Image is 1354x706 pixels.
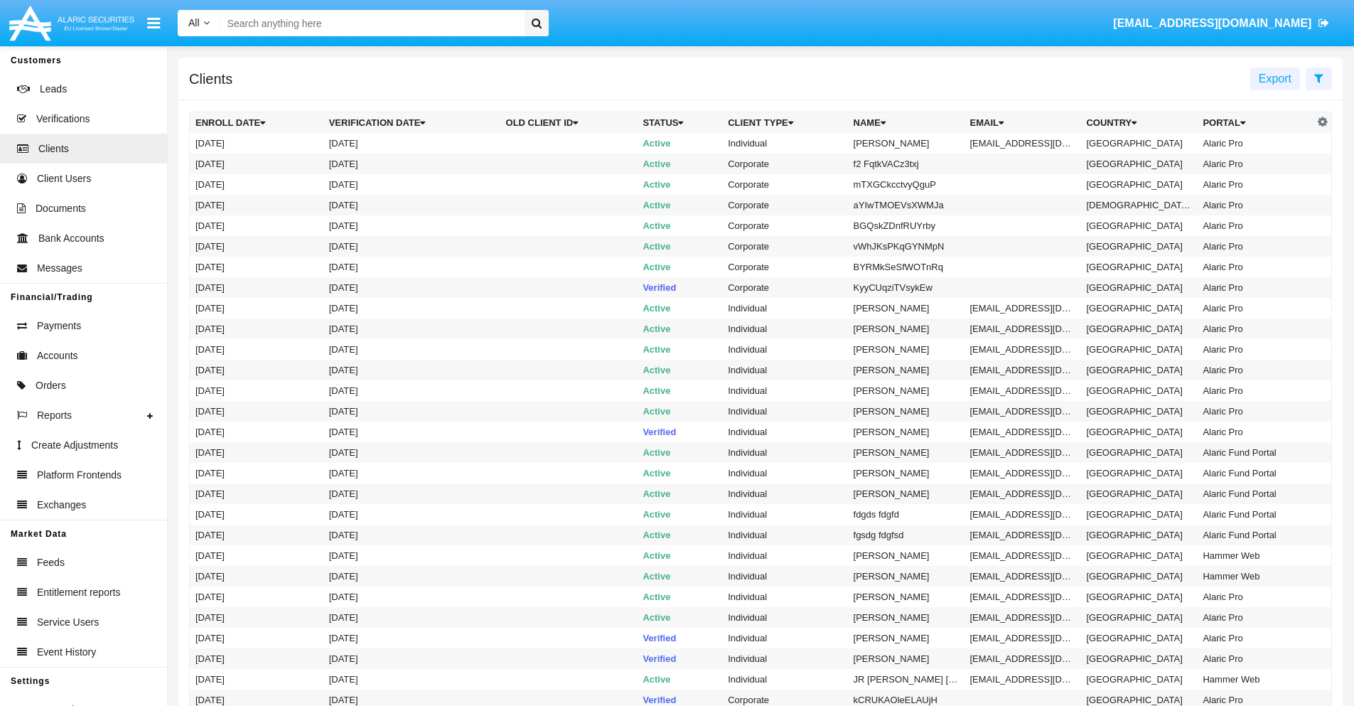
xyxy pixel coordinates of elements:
td: [PERSON_NAME] [848,339,965,360]
td: Alaric Pro [1197,215,1313,236]
td: [DATE] [323,648,500,669]
td: Active [637,504,722,525]
span: Entitlement reports [37,585,121,600]
td: Individual [722,298,847,319]
td: [DATE] [323,463,500,483]
td: [DATE] [190,525,323,545]
td: Corporate [722,215,847,236]
td: Alaric Pro [1197,174,1313,195]
td: [DATE] [190,133,323,154]
input: Search [220,10,520,36]
td: [DATE] [323,174,500,195]
td: Verified [637,648,722,669]
td: [DATE] [190,463,323,483]
td: Alaric Pro [1197,360,1313,380]
td: fdgds fdgfd [848,504,965,525]
button: Export [1250,68,1300,90]
td: [DATE] [323,504,500,525]
td: Individual [722,401,847,422]
td: Active [637,257,722,277]
td: [GEOGRAPHIC_DATA] [1080,360,1197,380]
td: [GEOGRAPHIC_DATA] [1080,154,1197,174]
td: Active [637,442,722,463]
td: Active [637,319,722,339]
td: [DATE] [323,339,500,360]
td: [EMAIL_ADDRESS][DOMAIN_NAME] [965,587,1081,607]
td: [EMAIL_ADDRESS][DOMAIN_NAME] [965,483,1081,504]
td: [DATE] [323,422,500,442]
td: [DATE] [323,133,500,154]
td: [DATE] [323,483,500,504]
td: Active [637,236,722,257]
td: [EMAIL_ADDRESS][DOMAIN_NAME] [965,525,1081,545]
td: Alaric Pro [1197,195,1313,215]
td: [DATE] [190,566,323,587]
td: [PERSON_NAME] [848,587,965,607]
td: Active [637,545,722,566]
td: [GEOGRAPHIC_DATA] [1080,525,1197,545]
td: [DATE] [190,195,323,215]
td: [GEOGRAPHIC_DATA] [1080,545,1197,566]
td: Individual [722,133,847,154]
td: Active [637,525,722,545]
a: [EMAIL_ADDRESS][DOMAIN_NAME] [1107,4,1336,43]
span: Platform Frontends [37,468,122,483]
td: [DATE] [190,339,323,360]
td: [PERSON_NAME] [848,360,965,380]
td: [DATE] [323,607,500,628]
td: Corporate [722,154,847,174]
td: [DATE] [190,277,323,298]
th: Email [965,112,1081,134]
td: Alaric Pro [1197,607,1313,628]
td: Active [637,669,722,690]
td: [GEOGRAPHIC_DATA] [1080,236,1197,257]
td: Alaric Pro [1197,298,1313,319]
td: [DATE] [323,380,500,401]
td: [DATE] [190,628,323,648]
td: Alaric Pro [1197,587,1313,607]
td: Alaric Pro [1197,380,1313,401]
td: [DATE] [190,298,323,319]
td: [PERSON_NAME] [848,298,965,319]
td: Corporate [722,277,847,298]
td: Alaric Pro [1197,648,1313,669]
td: Active [637,607,722,628]
td: [GEOGRAPHIC_DATA] [1080,215,1197,236]
span: Event History [37,645,96,660]
td: [EMAIL_ADDRESS][DOMAIN_NAME] [965,380,1081,401]
td: [GEOGRAPHIC_DATA] [1080,442,1197,463]
span: Create Adjustments [31,438,118,453]
td: Alaric Fund Portal [1197,442,1313,463]
td: [GEOGRAPHIC_DATA] [1080,483,1197,504]
td: [GEOGRAPHIC_DATA] [1080,174,1197,195]
th: Verification date [323,112,500,134]
td: Individual [722,483,847,504]
td: [DATE] [323,154,500,174]
span: Export [1259,73,1291,85]
td: [DATE] [190,360,323,380]
td: Hammer Web [1197,669,1313,690]
td: [DATE] [323,401,500,422]
span: Exchanges [37,498,86,513]
td: Verified [637,628,722,648]
td: [EMAIL_ADDRESS][DOMAIN_NAME] [965,360,1081,380]
td: Individual [722,628,847,648]
td: BGQskZDnfRUYrby [848,215,965,236]
td: [PERSON_NAME] [848,545,965,566]
td: Active [637,401,722,422]
span: Leads [40,82,67,97]
td: [EMAIL_ADDRESS][DOMAIN_NAME] [965,298,1081,319]
td: Active [637,360,722,380]
td: Alaric Pro [1197,422,1313,442]
td: [GEOGRAPHIC_DATA] [1080,380,1197,401]
td: [GEOGRAPHIC_DATA] [1080,339,1197,360]
td: [PERSON_NAME] [848,133,965,154]
td: [DATE] [323,669,500,690]
td: Individual [722,463,847,483]
td: Alaric Pro [1197,236,1313,257]
td: Active [637,380,722,401]
img: Logo image [7,2,136,44]
th: Name [848,112,965,134]
td: [GEOGRAPHIC_DATA] [1080,277,1197,298]
td: Active [637,463,722,483]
